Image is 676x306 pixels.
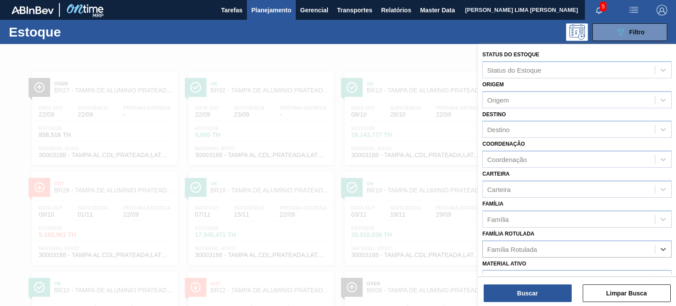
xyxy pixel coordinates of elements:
[482,261,526,267] label: Material ativo
[482,111,506,118] label: Destino
[221,5,242,15] span: Tarefas
[482,201,503,207] label: Família
[9,27,135,37] h1: Estoque
[300,5,328,15] span: Gerencial
[482,231,534,237] label: Família Rotulada
[566,23,588,41] div: Pogramando: nenhum usuário selecionado
[487,126,510,133] div: Destino
[482,81,504,88] label: Origem
[487,215,509,223] div: Família
[482,52,539,58] label: Status do Estoque
[628,5,639,15] img: userActions
[482,141,525,147] label: Coordenação
[487,245,537,253] div: Família Rotulada
[657,5,667,15] img: Logout
[592,23,667,41] button: Filtro
[629,29,645,36] span: Filtro
[381,5,411,15] span: Relatórios
[487,185,511,193] div: Carteira
[487,66,541,74] div: Status do Estoque
[11,6,54,14] img: TNhmsLtSVTkK8tSr43FrP2fwEKptu5GPRR3wAAAABJRU5ErkJggg==
[487,96,509,103] div: Origem
[585,4,613,16] button: Notificações
[487,156,527,163] div: Coordenação
[420,5,455,15] span: Master Data
[600,2,606,11] span: 5
[482,171,510,177] label: Carteira
[251,5,291,15] span: Planejamento
[337,5,372,15] span: Transportes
